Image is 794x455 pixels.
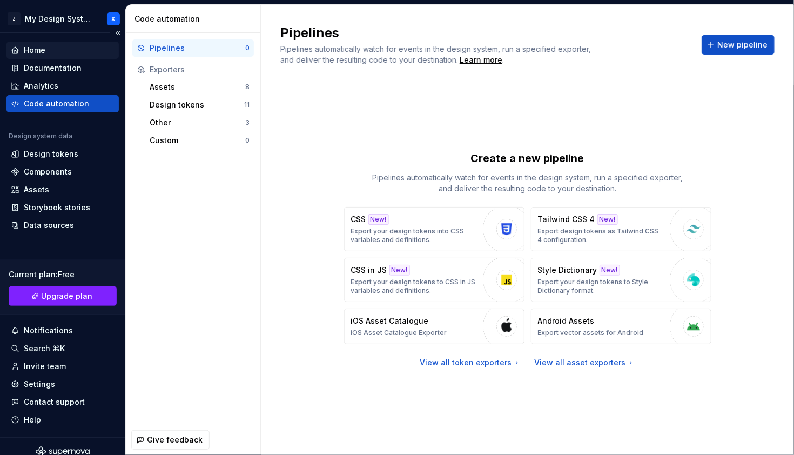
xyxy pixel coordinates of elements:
[597,214,618,225] div: New!
[244,101,250,109] div: 11
[460,55,502,65] a: Learn more
[2,7,123,30] button: ZMy Design SystemX
[24,98,89,109] div: Code automation
[150,117,245,128] div: Other
[150,82,245,92] div: Assets
[24,184,49,195] div: Assets
[110,25,125,41] button: Collapse sidebar
[6,59,119,77] a: Documentation
[24,379,55,390] div: Settings
[6,376,119,393] a: Settings
[24,45,45,56] div: Home
[531,309,711,344] button: Android AssetsExport vector assets for Android
[24,202,90,213] div: Storybook stories
[6,322,119,339] button: Notifications
[538,329,644,337] p: Export vector assets for Android
[531,207,711,251] button: Tailwind CSS 4New!Export design tokens as Tailwind CSS 4 configuration.
[6,95,119,112] a: Code automation
[131,430,210,450] button: Give feedback
[147,434,203,445] span: Give feedback
[134,14,256,24] div: Code automation
[280,24,689,42] h2: Pipelines
[145,96,254,113] button: Design tokens11
[351,214,366,225] p: CSS
[24,220,74,231] div: Data sources
[351,329,447,337] p: iOS Asset Catalogue Exporter
[150,43,245,53] div: Pipelines
[24,63,82,73] div: Documentation
[9,132,72,140] div: Design system data
[145,114,254,131] button: Other3
[25,14,94,24] div: My Design System
[24,414,41,425] div: Help
[344,258,524,302] button: CSS in JSNew!Export your design tokens to CSS in JS variables and definitions.
[717,39,768,50] span: New pipeline
[6,358,119,375] a: Invite team
[538,227,664,244] p: Export design tokens as Tailwind CSS 4 configuration.
[24,149,78,159] div: Design tokens
[366,172,690,194] p: Pipelines automatically watch for events in the design system, run a specified exporter, and deli...
[351,227,477,244] p: Export your design tokens into CSS variables and definitions.
[6,199,119,216] a: Storybook stories
[6,217,119,234] a: Data sources
[458,56,504,64] span: .
[24,166,72,177] div: Components
[24,325,73,336] div: Notifications
[150,135,245,146] div: Custom
[6,77,119,95] a: Analytics
[344,309,524,344] button: iOS Asset CatalogueiOS Asset Catalogue Exporter
[351,265,387,276] p: CSS in JS
[6,393,119,411] button: Contact support
[24,397,85,407] div: Contact support
[42,291,93,302] span: Upgrade plan
[471,151,584,166] p: Create a new pipeline
[245,136,250,145] div: 0
[245,44,250,52] div: 0
[132,39,254,57] button: Pipelines0
[344,207,524,251] button: CSSNew!Export your design tokens into CSS variables and definitions.
[150,99,244,110] div: Design tokens
[150,64,250,75] div: Exporters
[600,265,620,276] div: New!
[368,214,389,225] div: New!
[6,340,119,357] button: Search ⌘K
[534,357,635,368] a: View all asset exporters
[538,316,595,326] p: Android Assets
[6,411,119,429] button: Help
[420,357,521,368] a: View all token exporters
[24,343,65,354] div: Search ⌘K
[24,81,58,91] div: Analytics
[6,181,119,198] a: Assets
[531,258,711,302] button: Style DictionaryNew!Export your design tokens to Style Dictionary format.
[702,35,775,55] button: New pipeline
[9,269,117,280] div: Current plan : Free
[389,265,410,276] div: New!
[245,83,250,91] div: 8
[351,316,429,326] p: iOS Asset Catalogue
[8,12,21,25] div: Z
[112,15,116,23] div: X
[280,44,593,64] span: Pipelines automatically watch for events in the design system, run a specified exporter, and deli...
[145,78,254,96] button: Assets8
[9,286,117,306] a: Upgrade plan
[538,214,595,225] p: Tailwind CSS 4
[538,278,664,295] p: Export your design tokens to Style Dictionary format.
[24,361,66,372] div: Invite team
[538,265,597,276] p: Style Dictionary
[6,163,119,180] a: Components
[351,278,477,295] p: Export your design tokens to CSS in JS variables and definitions.
[6,145,119,163] a: Design tokens
[6,42,119,59] a: Home
[245,118,250,127] div: 3
[145,132,254,149] button: Custom0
